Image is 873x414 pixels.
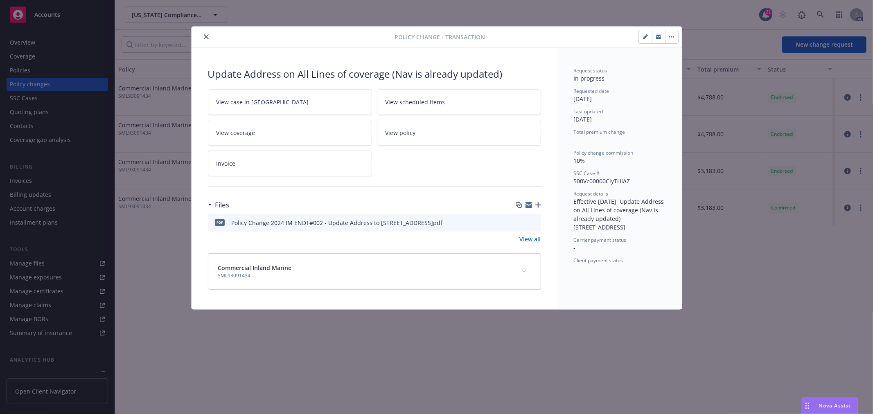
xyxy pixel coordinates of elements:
button: Nova Assist [802,398,858,414]
span: SML93091434 [218,272,292,279]
div: Update Address on All Lines of coverage (Nav is already updated) [208,67,541,81]
button: preview file [530,218,538,227]
span: [DATE] [574,115,592,123]
span: - [574,244,576,252]
span: Policy change commission [574,149,634,156]
span: - [574,264,576,272]
span: Requested date [574,88,609,94]
span: In progress [574,74,605,82]
span: [DATE] [574,95,592,103]
div: Files [208,200,230,210]
span: Nova Assist [819,402,851,409]
span: View case in [GEOGRAPHIC_DATA] [217,98,309,106]
span: 500Vz00000ClyTHIAZ [574,177,630,185]
a: View scheduled items [377,89,541,115]
a: Invoice [208,151,372,176]
div: Drag to move [802,398,812,414]
button: download file [517,218,524,227]
div: Policy Change 2024 IM ENDT#002 - Update Address to [STREET_ADDRESS]pdf [232,218,443,227]
span: - [574,136,576,144]
a: View case in [GEOGRAPHIC_DATA] [208,89,372,115]
span: Commercial Inland Marine [218,263,292,272]
a: View coverage [208,120,372,146]
span: Client payment status [574,257,623,264]
span: Effective [DATE] Update Address on All Lines of coverage (Nav is already updated) [STREET_ADDRESS] [574,198,666,231]
span: View policy [386,128,416,137]
span: 10% [574,157,585,164]
span: Request status [574,67,607,74]
div: Commercial Inland MarineSML93091434expand content [208,254,541,289]
a: View policy [377,120,541,146]
button: close [201,32,211,42]
span: Policy change - Transaction [395,33,485,41]
span: Request details [574,190,609,197]
a: View all [520,235,541,243]
span: View scheduled items [386,98,445,106]
span: Invoice [217,159,236,168]
span: SSC Case # [574,170,600,177]
h3: Files [215,200,230,210]
span: pdf [215,219,225,225]
span: Last updated [574,108,603,115]
span: Carrier payment status [574,236,627,243]
span: View coverage [217,128,255,137]
span: Total premium change [574,128,625,135]
button: expand content [518,265,531,278]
